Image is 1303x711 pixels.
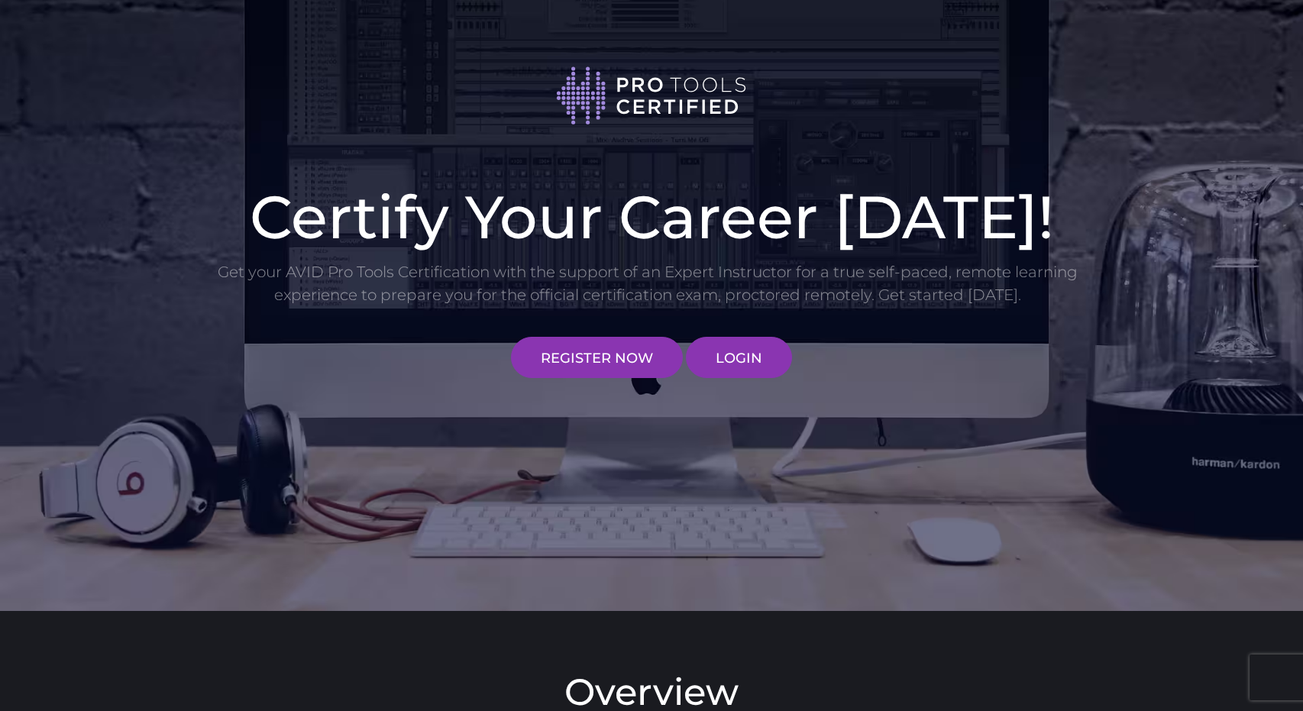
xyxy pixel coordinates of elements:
[216,674,1087,710] h2: Overview
[216,260,1079,306] p: Get your AVID Pro Tools Certification with the support of an Expert Instructor for a true self-pa...
[216,187,1087,247] h1: Certify Your Career [DATE]!
[556,65,747,127] img: Pro Tools Certified logo
[511,337,683,378] a: REGISTER NOW
[686,337,792,378] a: LOGIN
